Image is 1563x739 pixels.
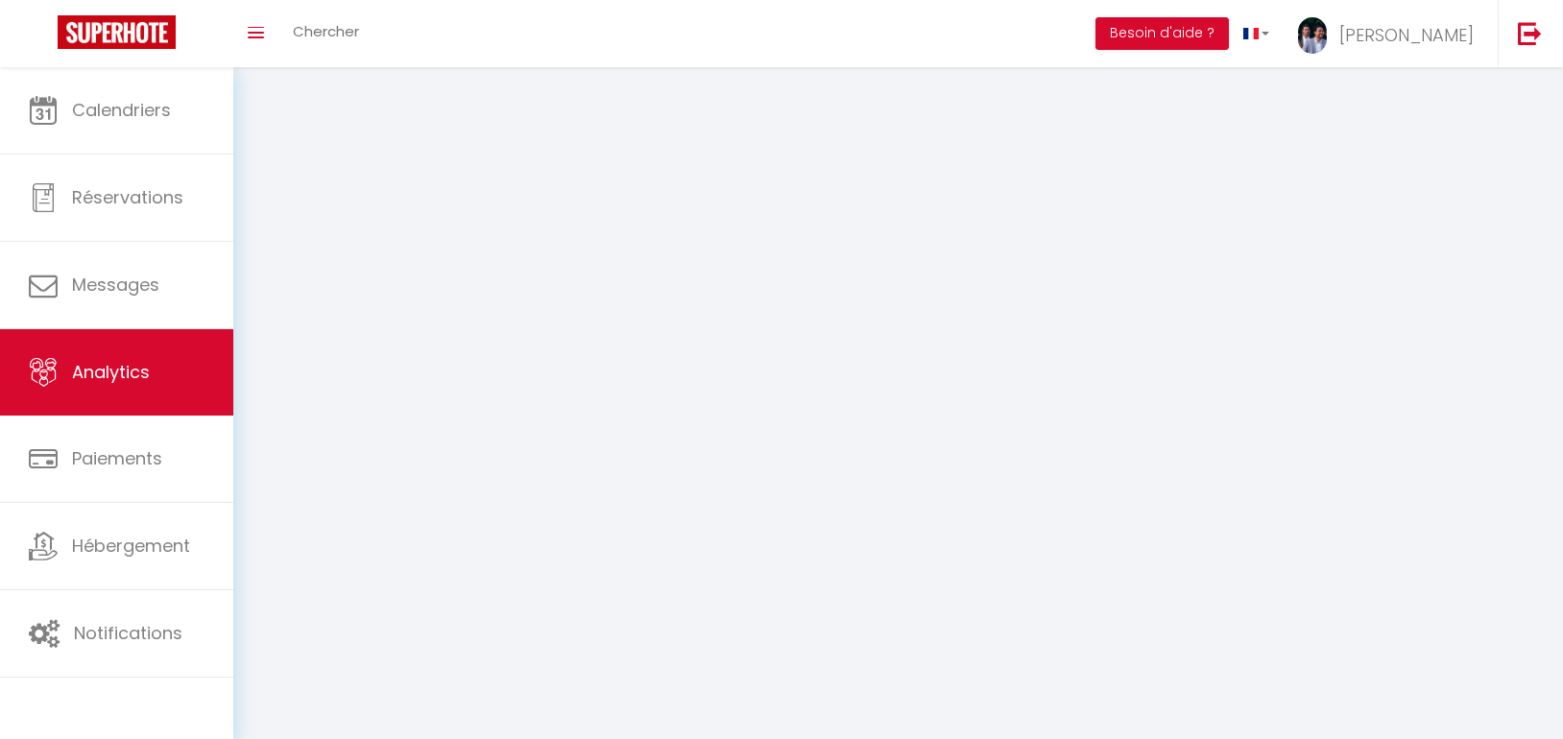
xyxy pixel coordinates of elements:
[1339,23,1474,47] span: [PERSON_NAME]
[74,621,182,645] span: Notifications
[1518,21,1542,45] img: logout
[72,273,159,297] span: Messages
[58,15,176,49] img: Super Booking
[1482,658,1563,739] iframe: LiveChat chat widget
[293,21,359,41] span: Chercher
[72,360,150,384] span: Analytics
[72,185,183,209] span: Réservations
[72,98,171,122] span: Calendriers
[72,534,190,558] span: Hébergement
[72,446,162,470] span: Paiements
[1095,17,1229,50] button: Besoin d'aide ?
[1298,17,1327,54] img: ...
